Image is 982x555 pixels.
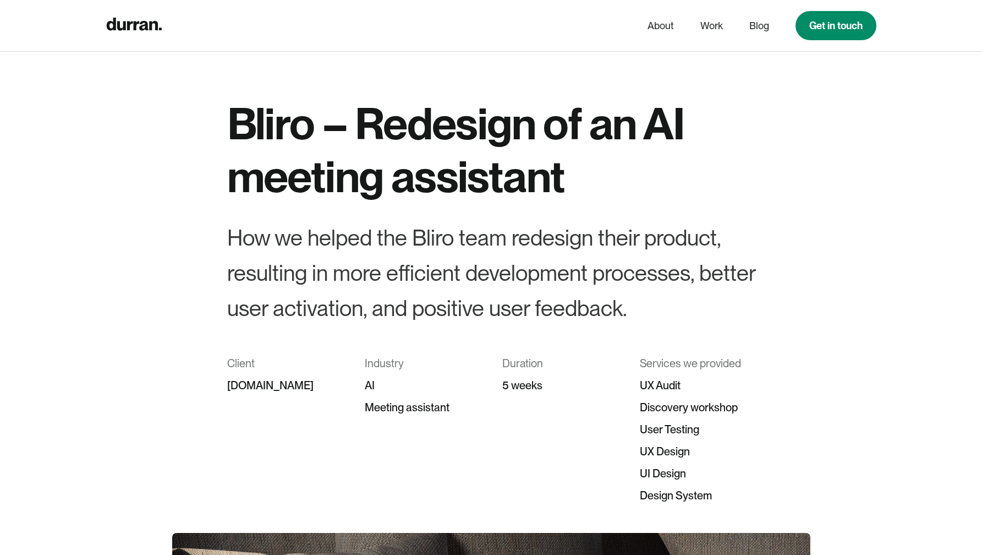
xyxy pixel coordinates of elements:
[640,463,755,485] div: UI Design
[640,418,755,440] div: User Testing
[502,352,618,374] div: Duration
[227,374,343,396] div: [DOMAIN_NAME]
[227,97,755,203] h1: Bliro – Redesign of an AI meeting assistant
[700,15,723,36] a: Work
[640,374,755,396] div: UX Audit
[365,374,480,396] div: AI
[227,220,755,326] div: How we helped the Bliro team redesign their product, resulting in more efficient development proc...
[640,352,755,374] div: Services we provided
[640,440,755,463] div: UX Design
[648,15,674,36] a: About
[640,396,755,418] div: Discovery workshop
[796,11,876,40] a: Get in touch
[106,15,162,36] a: home
[502,374,618,396] div: 5 weeks
[749,15,769,36] a: Blog
[365,352,480,374] div: Industry
[227,352,343,374] div: Client
[640,485,755,507] div: Design System
[365,396,480,418] div: Meeting assistant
